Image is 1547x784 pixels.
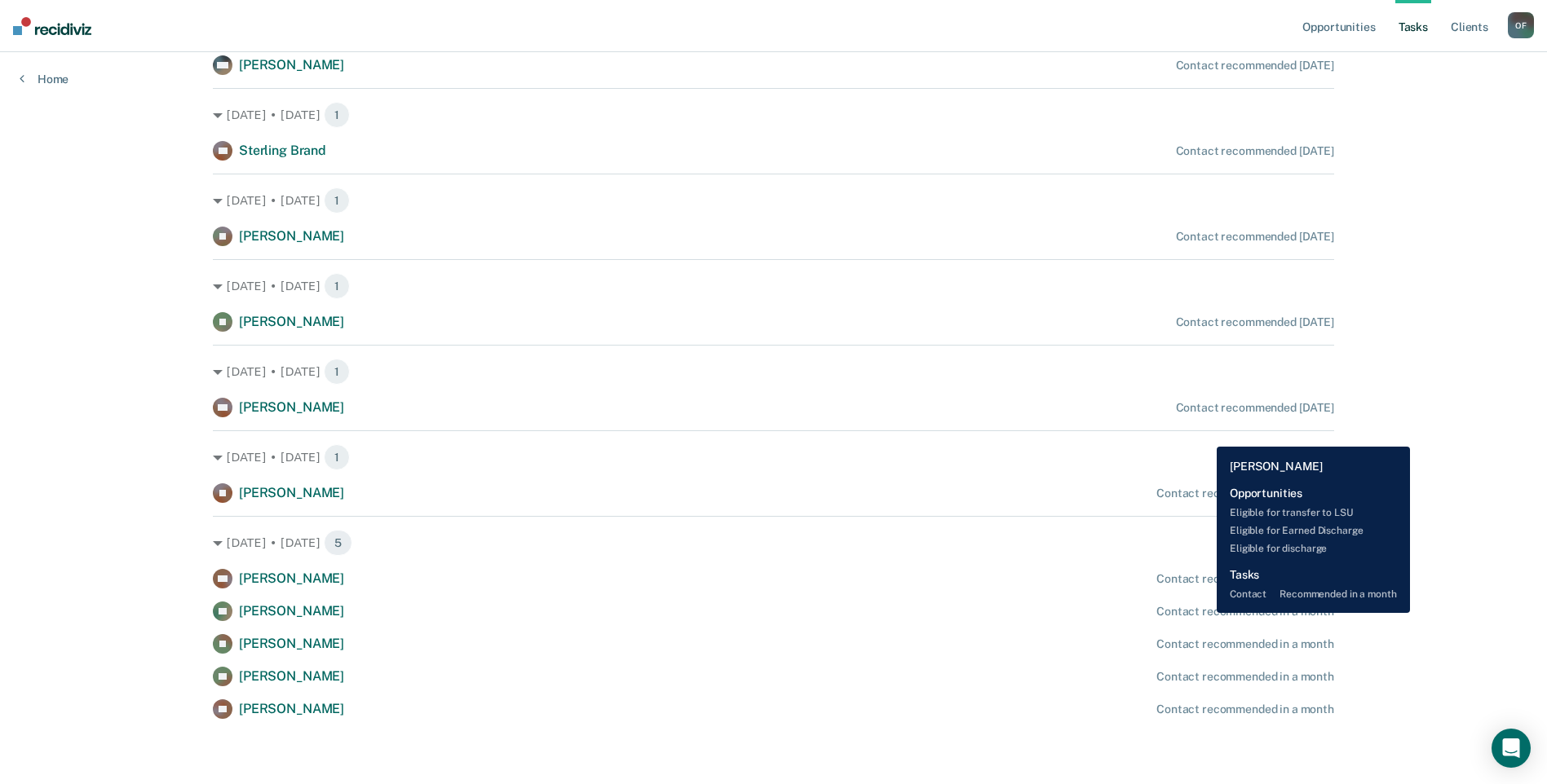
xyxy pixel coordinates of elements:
[1156,572,1334,586] div: Contact recommended in a month
[213,444,1334,470] div: [DATE] • [DATE] 1
[1156,637,1334,651] div: Contact recommended in a month
[324,530,352,556] span: 5
[13,17,91,35] img: Recidiviz
[239,143,326,158] span: Sterling Brand
[1508,12,1534,38] div: O F
[20,72,69,86] a: Home
[213,102,1334,128] div: [DATE] • [DATE] 1
[1156,670,1334,684] div: Contact recommended in a month
[239,603,344,619] span: [PERSON_NAME]
[239,701,344,716] span: [PERSON_NAME]
[1492,729,1531,768] div: Open Intercom Messenger
[239,668,344,684] span: [PERSON_NAME]
[213,530,1334,556] div: [DATE] • [DATE] 5
[239,636,344,651] span: [PERSON_NAME]
[213,273,1334,299] div: [DATE] • [DATE] 1
[324,444,350,470] span: 1
[324,273,350,299] span: 1
[1176,315,1334,329] div: Contact recommended [DATE]
[239,485,344,500] span: [PERSON_NAME]
[1156,487,1334,500] div: Contact recommended in a month
[324,102,350,128] span: 1
[239,314,344,329] span: [PERSON_NAME]
[324,187,350,214] span: 1
[239,399,344,415] span: [PERSON_NAME]
[1508,12,1534,38] button: OF
[324,359,350,385] span: 1
[1156,605,1334,619] div: Contact recommended in a month
[213,359,1334,385] div: [DATE] • [DATE] 1
[239,228,344,244] span: [PERSON_NAME]
[239,57,344,73] span: [PERSON_NAME]
[1176,59,1334,73] div: Contact recommended [DATE]
[1176,230,1334,244] div: Contact recommended [DATE]
[213,187,1334,214] div: [DATE] • [DATE] 1
[1176,144,1334,158] div: Contact recommended [DATE]
[1176,401,1334,415] div: Contact recommended [DATE]
[1156,703,1334,716] div: Contact recommended in a month
[239,570,344,586] span: [PERSON_NAME]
